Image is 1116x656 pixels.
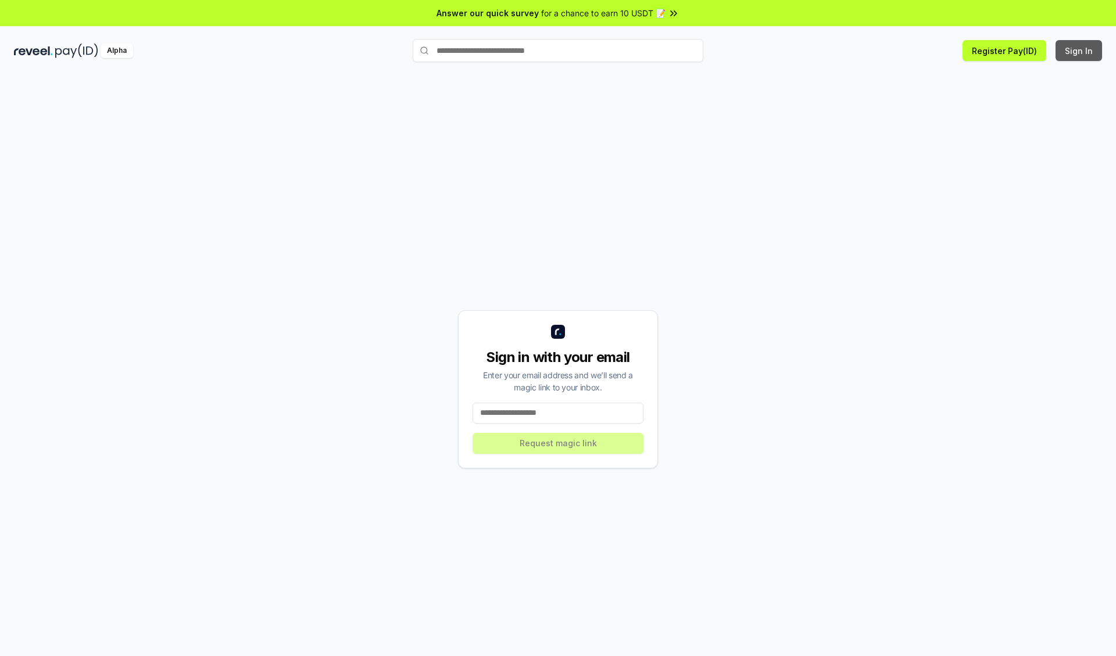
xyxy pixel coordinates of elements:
[101,44,133,58] div: Alpha
[541,7,666,19] span: for a chance to earn 10 USDT 📝
[963,40,1046,61] button: Register Pay(ID)
[437,7,539,19] span: Answer our quick survey
[14,44,53,58] img: reveel_dark
[473,348,643,367] div: Sign in with your email
[1056,40,1102,61] button: Sign In
[551,325,565,339] img: logo_small
[55,44,98,58] img: pay_id
[473,369,643,393] div: Enter your email address and we’ll send a magic link to your inbox.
